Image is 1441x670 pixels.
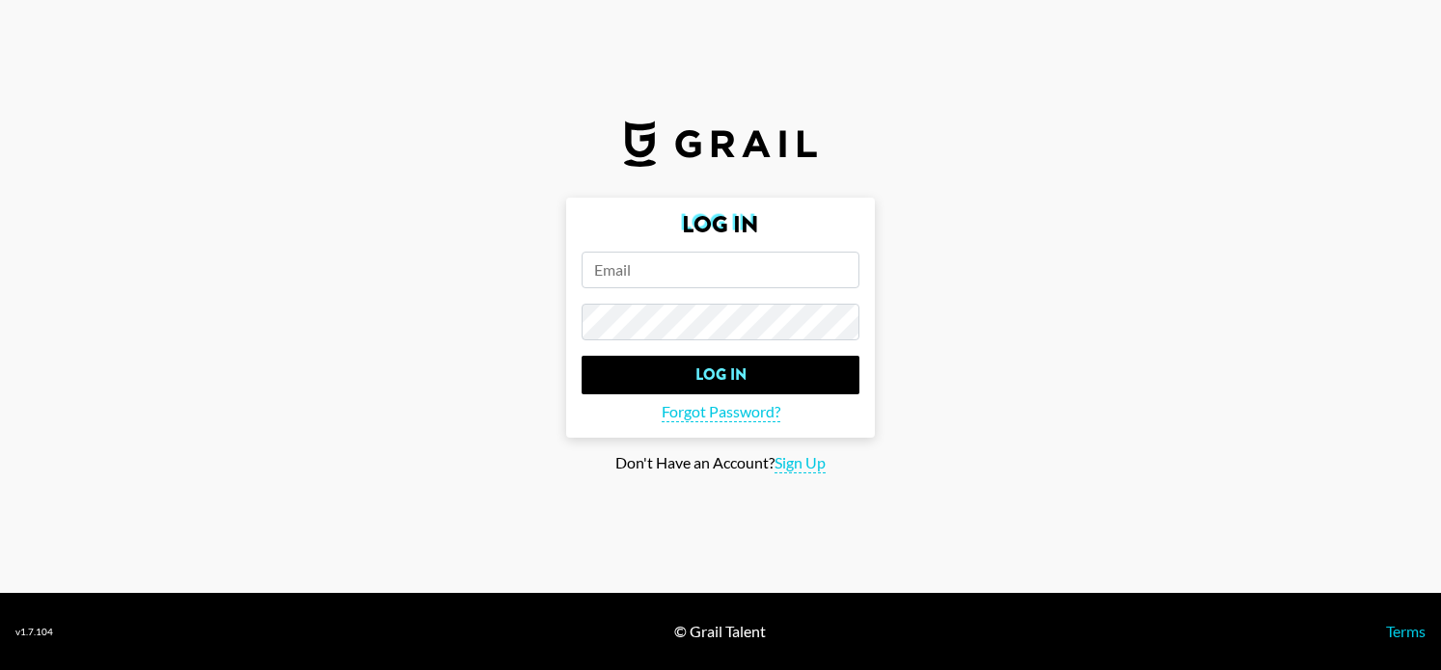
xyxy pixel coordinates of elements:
[674,622,766,641] div: © Grail Talent
[775,453,826,473] span: Sign Up
[582,356,859,394] input: Log In
[1386,622,1426,640] a: Terms
[15,626,53,638] div: v 1.7.104
[15,453,1426,473] div: Don't Have an Account?
[582,252,859,288] input: Email
[624,121,817,167] img: Grail Talent Logo
[662,402,780,422] span: Forgot Password?
[582,213,859,236] h2: Log In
